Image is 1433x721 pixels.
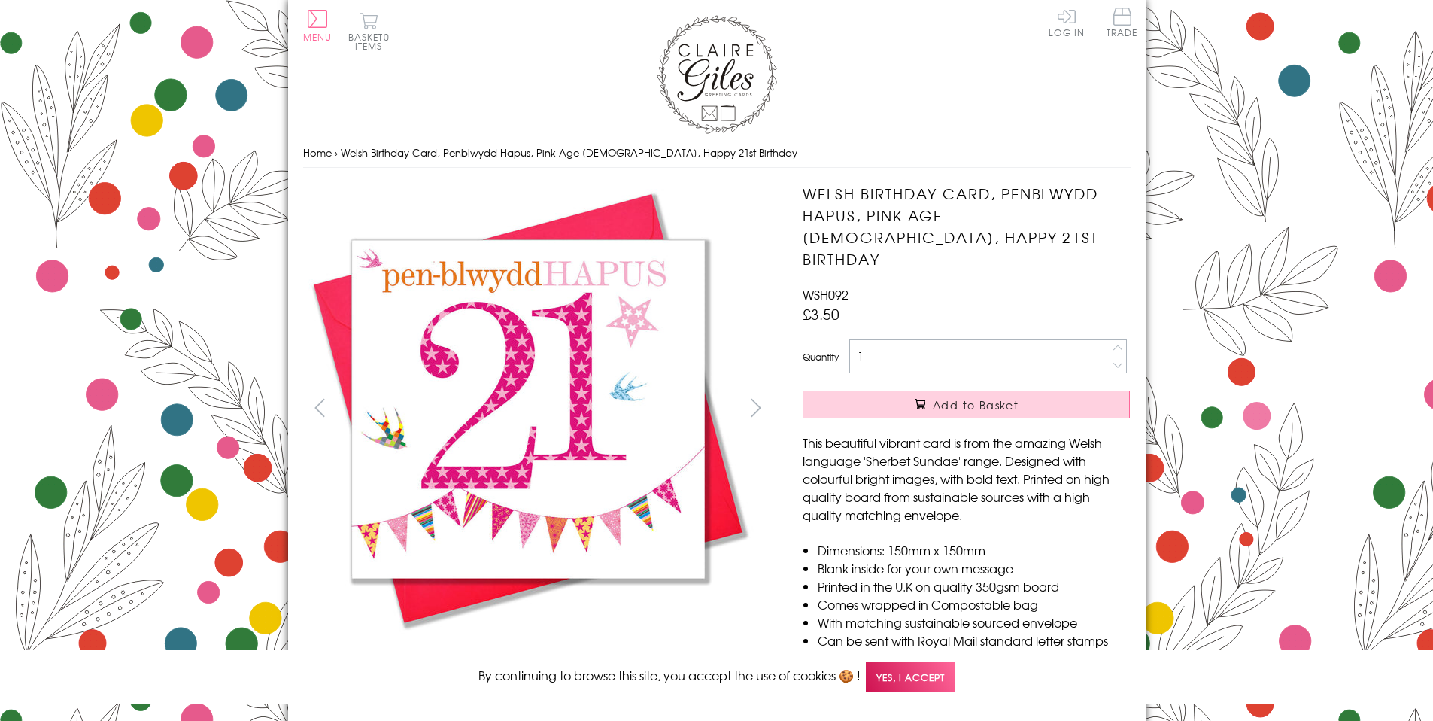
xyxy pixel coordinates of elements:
[335,145,338,160] span: ›
[355,30,390,53] span: 0 items
[818,559,1130,577] li: Blank inside for your own message
[866,662,955,692] span: Yes, I accept
[803,391,1130,418] button: Add to Basket
[657,15,777,134] img: Claire Giles Greetings Cards
[303,10,332,41] button: Menu
[1107,8,1138,37] span: Trade
[803,285,849,303] span: WSH092
[818,631,1130,650] li: Can be sent with Royal Mail standard letter stamps
[803,434,1130,524] p: This beautiful vibrant card is from the amazing Welsh language 'Sherbet Sundae' range. Designed w...
[303,391,337,424] button: prev
[803,303,839,324] span: £3.50
[803,183,1130,269] h1: Welsh Birthday Card, Penblwydd Hapus, Pink Age [DEMOGRAPHIC_DATA], Happy 21st Birthday
[818,595,1130,613] li: Comes wrapped in Compostable bag
[739,391,773,424] button: next
[933,397,1019,412] span: Add to Basket
[1107,8,1138,40] a: Trade
[303,30,332,44] span: Menu
[303,145,332,160] a: Home
[818,577,1130,595] li: Printed in the U.K on quality 350gsm board
[1049,8,1085,37] a: Log In
[303,183,754,634] img: Welsh Birthday Card, Penblwydd Hapus, Pink Age 21, Happy 21st Birthday
[348,12,390,50] button: Basket0 items
[818,541,1130,559] li: Dimensions: 150mm x 150mm
[803,350,839,364] label: Quantity
[818,613,1130,631] li: With matching sustainable sourced envelope
[303,138,1131,169] nav: breadcrumbs
[341,145,797,160] span: Welsh Birthday Card, Penblwydd Hapus, Pink Age [DEMOGRAPHIC_DATA], Happy 21st Birthday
